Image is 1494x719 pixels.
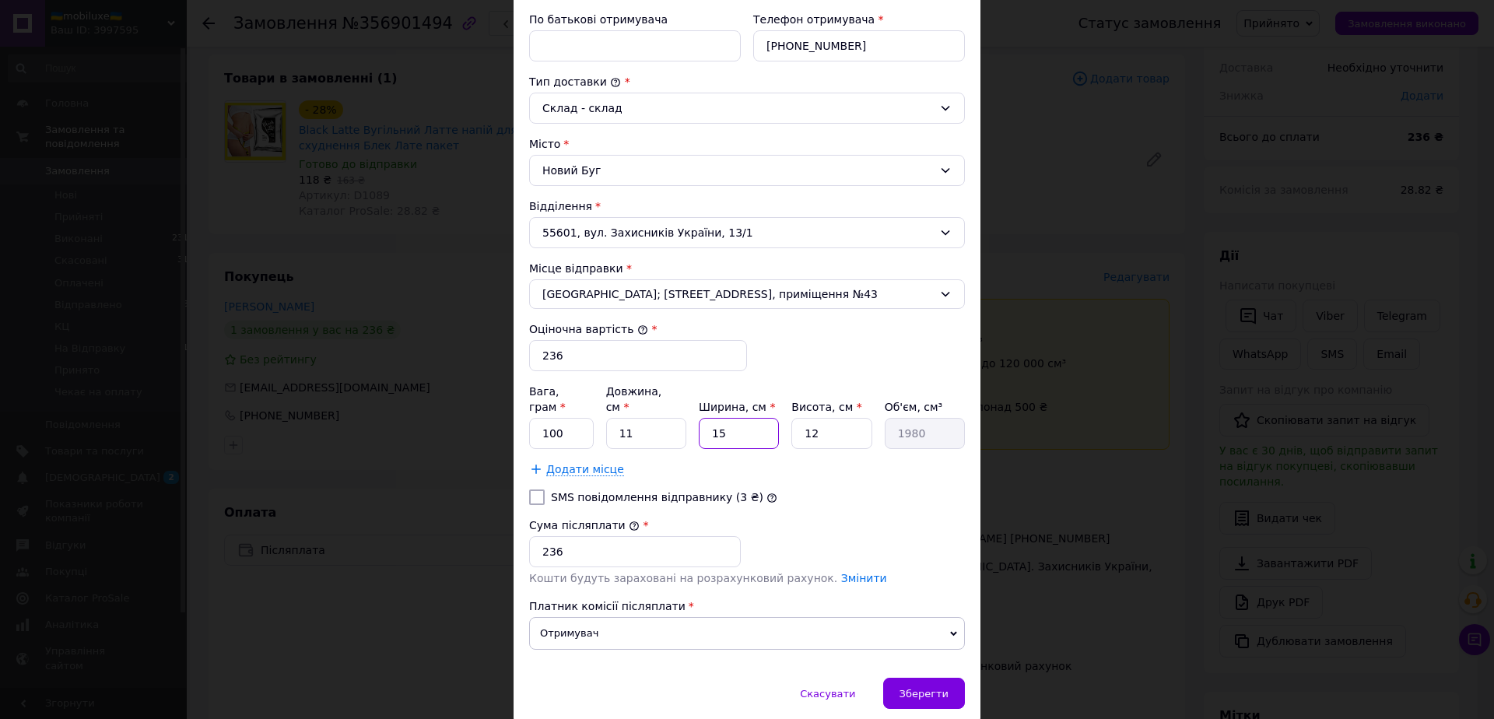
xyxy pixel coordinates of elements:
label: Сума післяплати [529,519,640,531]
label: Довжина, см [606,385,662,413]
span: Кошти будуть зараховані на розрахунковий рахунок. [529,572,887,584]
a: Змінити [841,572,887,584]
span: Додати місце [546,463,624,476]
div: Тип доставки [529,74,965,89]
label: Висота, см [791,401,861,413]
label: Ширина, см [699,401,775,413]
span: Зберегти [900,688,949,700]
div: Об'єм, см³ [885,399,965,415]
span: Скасувати [800,688,855,700]
span: [GEOGRAPHIC_DATA]; [STREET_ADDRESS], приміщення №43 [542,286,933,302]
label: По батькові отримувача [529,13,668,26]
div: Місто [529,136,965,152]
div: Склад - склад [542,100,933,117]
div: Новий Буг [529,155,965,186]
label: SMS повідомлення відправнику (3 ₴) [551,491,763,503]
div: Місце відправки [529,261,965,276]
div: 55601, вул. Захисників України, 13/1 [529,217,965,248]
div: Відділення [529,198,965,214]
label: Вага, грам [529,385,566,413]
span: Отримувач [529,617,965,650]
input: +380 [753,30,965,61]
label: Телефон отримувача [753,13,875,26]
label: Оціночна вартість [529,323,648,335]
span: Платник комісії післяплати [529,600,686,612]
